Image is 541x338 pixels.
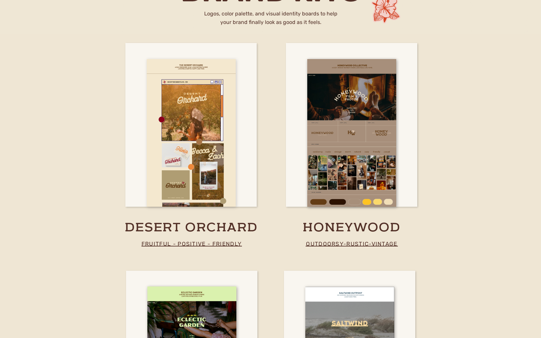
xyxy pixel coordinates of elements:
h2: Designed to [114,59,277,83]
h2: Logos, color palette, and visual identity boards to help your brand finally look as good as it fe... [204,10,338,30]
p: outdoorsy-rustic-vintage [299,239,404,248]
h2: stand out [108,80,283,112]
p: fruitful - positive - friendly [136,239,247,248]
a: honeywood [265,220,439,236]
a: desert orchard [111,220,271,236]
